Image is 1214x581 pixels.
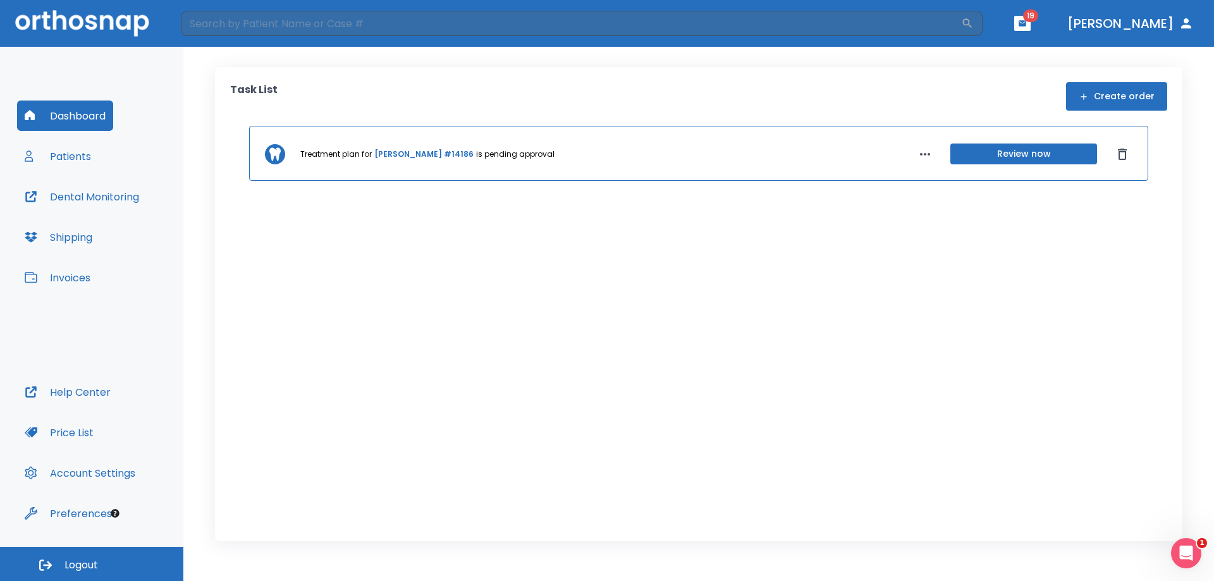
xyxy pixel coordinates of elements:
[17,417,101,448] button: Price List
[230,82,278,111] p: Task List
[181,11,961,36] input: Search by Patient Name or Case #
[1197,538,1207,548] span: 1
[109,508,121,519] div: Tooltip anchor
[1023,9,1038,22] span: 19
[17,498,120,529] button: Preferences
[950,144,1097,164] button: Review now
[17,377,118,407] button: Help Center
[1112,144,1132,164] button: Dismiss
[476,149,555,160] p: is pending approval
[374,149,474,160] a: [PERSON_NAME] #14186
[1062,12,1199,35] button: [PERSON_NAME]
[17,458,143,488] button: Account Settings
[17,181,147,212] button: Dental Monitoring
[17,262,98,293] button: Invoices
[17,101,113,131] button: Dashboard
[1171,538,1201,568] iframe: Intercom live chat
[64,558,98,572] span: Logout
[17,222,100,252] button: Shipping
[1066,82,1167,111] button: Create order
[15,10,149,36] img: Orthosnap
[17,141,99,171] button: Patients
[300,149,372,160] p: Treatment plan for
